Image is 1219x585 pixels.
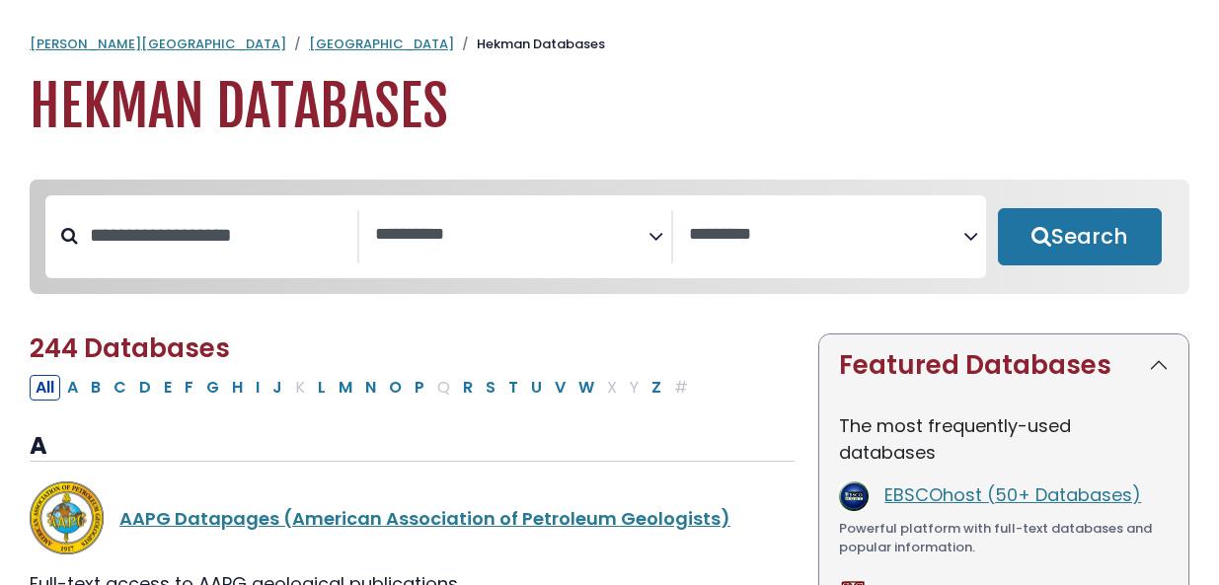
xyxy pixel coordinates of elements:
button: Filter Results T [502,375,524,401]
button: Filter Results V [549,375,571,401]
button: Filter Results M [333,375,358,401]
button: Filter Results L [312,375,332,401]
textarea: Search [375,225,648,246]
p: The most frequently-used databases [839,412,1169,466]
button: Submit for Search Results [998,208,1163,265]
div: Alpha-list to filter by first letter of database name [30,374,696,399]
button: Filter Results Z [646,375,667,401]
button: Filter Results G [200,375,225,401]
nav: breadcrumb [30,35,1189,54]
nav: Search filters [30,180,1189,294]
h3: A [30,432,795,462]
button: Filter Results D [133,375,157,401]
li: Hekman Databases [454,35,605,54]
button: Filter Results I [250,375,266,401]
a: AAPG Datapages (American Association of Petroleum Geologists) [119,506,730,531]
div: Powerful platform with full-text databases and popular information. [839,519,1169,557]
button: Featured Databases [819,334,1188,397]
h1: Hekman Databases [30,74,1189,140]
span: 244 Databases [30,330,230,366]
a: [PERSON_NAME][GEOGRAPHIC_DATA] [30,35,286,53]
button: Filter Results S [480,375,501,401]
button: Filter Results E [158,375,178,401]
textarea: Search [689,225,962,246]
button: All [30,375,60,401]
button: Filter Results W [572,375,600,401]
button: Filter Results N [359,375,382,401]
a: EBSCOhost (50+ Databases) [884,482,1141,507]
button: Filter Results C [108,375,132,401]
button: Filter Results R [457,375,479,401]
button: Filter Results A [61,375,84,401]
button: Filter Results P [409,375,430,401]
button: Filter Results O [383,375,408,401]
button: Filter Results F [179,375,199,401]
input: Search database by title or keyword [78,219,357,252]
button: Filter Results J [267,375,288,401]
button: Filter Results B [85,375,107,401]
button: Filter Results U [525,375,548,401]
button: Filter Results H [226,375,249,401]
a: [GEOGRAPHIC_DATA] [309,35,454,53]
